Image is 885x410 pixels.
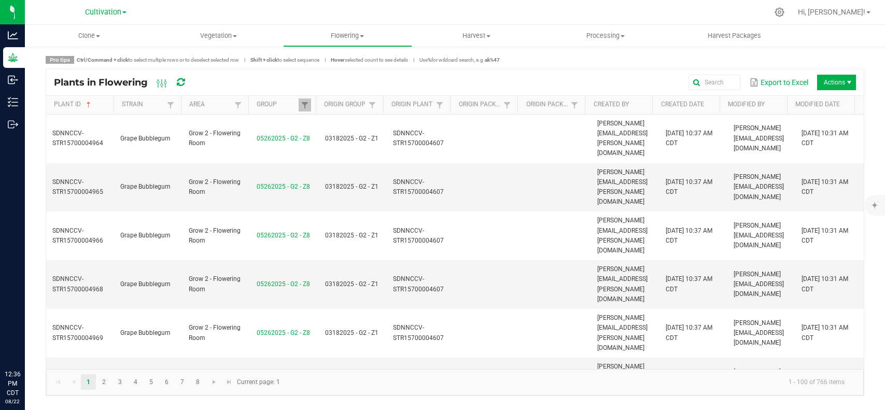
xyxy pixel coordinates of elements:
a: Filter [568,98,581,111]
kendo-pager: Current page: 1 [46,369,864,395]
inline-svg: Analytics [8,30,18,40]
a: Created BySortable [594,101,649,109]
a: Vegetation [154,25,283,47]
span: to select multiple rows or to deselect selected row [77,57,239,63]
inline-svg: Inventory [8,97,18,107]
span: 03182025 - G2 - Z1 [325,183,378,190]
a: Processing [541,25,670,47]
a: Filter [433,98,446,111]
span: [PERSON_NAME][EMAIL_ADDRESS][DOMAIN_NAME] [734,368,784,395]
span: 03182025 - G2 - Z1 [325,329,378,336]
span: Grow 2 - Flowering Room [189,227,241,244]
button: Export to Excel [747,74,811,91]
span: Vegetation [154,31,283,40]
strong: Ctrl/Command + click [77,57,128,63]
span: SDNNCCV-STR15700004607 [393,178,444,195]
span: Hi, [PERSON_NAME]! [798,8,865,16]
span: 03182025 - G2 - Z1 [325,135,378,142]
a: Filter [232,98,244,111]
a: Page 8 [190,374,205,390]
span: Sortable [85,101,93,109]
span: SDNNCCV-STR15700004607 [393,324,444,341]
span: | [319,56,331,64]
a: AreaSortable [189,101,231,109]
div: Manage settings [773,7,786,17]
span: [DATE] 10:31 AM CDT [802,324,848,341]
a: Page 6 [159,374,174,390]
span: Grape Bubblegum [120,329,171,336]
span: [PERSON_NAME][EMAIL_ADDRESS][PERSON_NAME][DOMAIN_NAME] [597,363,648,400]
span: Grow 2 - Flowering Room [189,324,241,341]
span: Use for wildcard search, e.g. [419,57,500,63]
a: Page 7 [175,374,190,390]
span: 03182025 - G2 - Z1 [325,232,378,239]
span: SDNNCCV-STR15700004607 [393,275,444,292]
span: [PERSON_NAME][EMAIL_ADDRESS][PERSON_NAME][DOMAIN_NAME] [597,168,648,206]
span: Pro tips [46,56,74,64]
span: [DATE] 10:37 AM CDT [666,324,712,341]
span: [DATE] 10:31 AM CDT [802,227,848,244]
span: SDNNCCV-STR15700004969 [52,324,103,341]
inline-svg: Grow [8,52,18,63]
span: [DATE] 10:31 AM CDT [802,275,848,292]
span: 03182025 - G2 - Z1 [325,280,378,288]
a: Go to the next page [206,374,221,390]
a: GroupSortable [257,101,299,109]
a: Created DateSortable [661,101,716,109]
span: SDNNCCV-STR15700004607 [393,227,444,244]
a: Filter [299,98,311,111]
a: Page 5 [144,374,159,390]
a: Harvest [412,25,541,47]
input: Search [689,75,740,90]
span: [PERSON_NAME][EMAIL_ADDRESS][DOMAIN_NAME] [734,124,784,151]
a: Page 2 [96,374,111,390]
a: Go to the last page [222,374,237,390]
strong: Hover [331,57,345,63]
span: [PERSON_NAME][EMAIL_ADDRESS][DOMAIN_NAME] [734,319,784,346]
div: Plants in Flowering [54,74,203,91]
a: Origin PlantSortable [391,101,433,109]
span: [PERSON_NAME][EMAIL_ADDRESS][DOMAIN_NAME] [734,173,784,200]
a: 05262025 - G2 - Z8 [257,280,310,288]
a: Plant IDSortable [54,101,109,109]
span: [PERSON_NAME][EMAIL_ADDRESS][PERSON_NAME][DOMAIN_NAME] [597,265,648,303]
span: Grow 2 - Flowering Room [189,130,241,147]
a: Origin Package IDSortable [459,101,501,109]
a: 05262025 - G2 - Z8 [257,232,310,239]
span: [PERSON_NAME][EMAIL_ADDRESS][PERSON_NAME][DOMAIN_NAME] [597,217,648,254]
a: Modified BySortable [728,101,783,109]
span: Harvest [413,31,541,40]
span: Grape Bubblegum [120,135,171,142]
span: [DATE] 10:37 AM CDT [666,178,712,195]
a: 05262025 - G2 - Z8 [257,135,310,142]
span: Flowering [284,31,412,40]
span: [PERSON_NAME][EMAIL_ADDRESS][PERSON_NAME][DOMAIN_NAME] [597,120,648,157]
li: Actions [817,75,856,90]
span: [PERSON_NAME][EMAIL_ADDRESS][DOMAIN_NAME] [734,222,784,249]
a: Page 1 [81,374,96,390]
a: Origin GroupSortable [324,101,366,109]
span: Grow 2 - Flowering Room [189,275,241,292]
span: selected count to see details [331,57,408,63]
span: [DATE] 10:37 AM CDT [666,130,712,147]
a: Harvest Packages [670,25,799,47]
span: Clone [25,31,154,40]
span: [DATE] 10:37 AM CDT [666,227,712,244]
span: Grape Bubblegum [120,183,171,190]
kendo-pager-info: 1 - 100 of 766 items [286,374,853,391]
a: Modified DateSortable [795,101,850,109]
a: Filter [164,98,177,111]
span: [DATE] 10:31 AM CDT [802,130,848,147]
span: Cultivation [85,8,121,17]
span: Go to the next page [210,378,218,386]
span: [PERSON_NAME][EMAIL_ADDRESS][DOMAIN_NAME] [734,271,784,298]
inline-svg: Inbound [8,75,18,85]
span: Grape Bubblegum [120,280,171,288]
p: 12:36 PM CDT [5,370,20,398]
span: Harvest Packages [694,31,775,40]
span: SDNNCCV-STR15700004965 [52,178,103,195]
a: Origin Package Lot NumberSortable [526,101,568,109]
iframe: Resource center [10,327,41,358]
a: Page 4 [128,374,143,390]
